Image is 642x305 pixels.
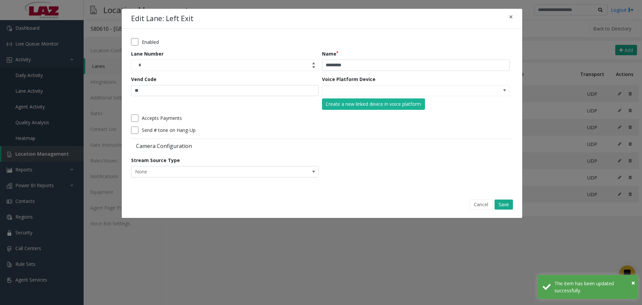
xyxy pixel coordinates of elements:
[131,76,156,83] label: Vend Code
[131,166,281,177] span: None
[309,60,318,65] span: Increase value
[131,142,320,150] label: Camera Configuration
[631,278,635,288] button: Close
[326,100,421,107] div: Create a new linked device in voice platform
[322,98,425,110] button: Create a new linked device in voice platform
[131,157,180,164] label: Stream Source Type
[631,278,635,287] span: ×
[322,85,472,96] input: NO DATA FOUND
[469,200,493,210] button: Cancel
[504,9,518,25] button: Close
[309,65,318,71] span: Decrease value
[142,115,182,122] label: Accepts Payments
[495,200,513,210] button: Save
[509,12,513,21] span: ×
[142,39,159,46] label: Enabled
[131,50,164,57] label: Lane Number
[322,50,338,57] label: Name
[131,13,194,24] h4: Edit Lane: Left Exit
[322,76,376,83] label: Voice Platform Device
[142,127,196,134] label: Send # tone on Hang-Up
[554,280,633,294] div: The item has been updated successfully.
